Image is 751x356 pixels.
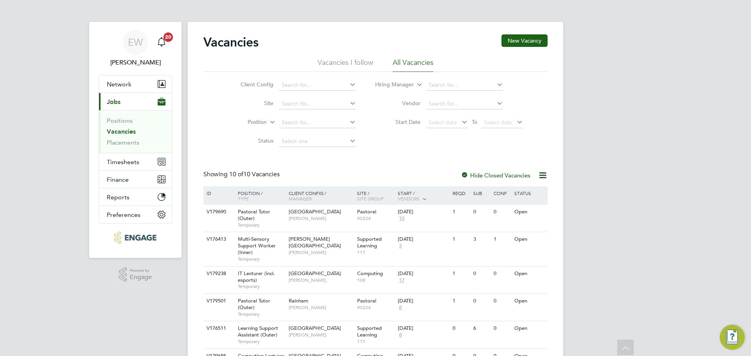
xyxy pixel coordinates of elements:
label: Position [222,118,267,126]
label: Site [228,100,273,107]
input: Search for... [426,98,503,109]
span: Select date [429,119,457,126]
span: Computing [357,270,383,277]
span: Engage [130,274,152,281]
input: Search for... [279,117,356,128]
div: V179501 [205,294,232,308]
div: [DATE] [398,209,449,215]
div: 1 [451,267,471,281]
div: 0 [451,321,471,336]
span: [PERSON_NAME] [289,249,353,256]
span: [PERSON_NAME] [289,304,353,311]
span: Supported Learning [357,236,382,249]
div: 1 [451,205,471,219]
span: Rainham [289,297,308,304]
span: Supported Learning [357,325,382,338]
div: V179238 [205,267,232,281]
div: [DATE] [398,236,449,243]
span: [PERSON_NAME][GEOGRAPHIC_DATA] [289,236,341,249]
div: Open [512,294,546,308]
li: Vacancies I follow [318,58,373,72]
div: 0 [471,267,492,281]
span: 10 of [229,170,243,178]
span: IT Lecturer (incl. esports) [238,270,275,283]
span: Vendors [398,195,420,202]
div: Showing [203,170,281,179]
div: Status [512,186,546,200]
span: Jobs [107,98,120,106]
span: Temporary [238,338,285,345]
span: Ella Wratten [99,58,172,67]
span: Manager [289,195,312,202]
div: 0 [471,205,492,219]
input: Select one [279,136,356,147]
a: Positions [107,117,133,124]
span: [PERSON_NAME] [289,332,353,338]
h2: Vacancies [203,34,259,50]
div: 0 [492,294,512,308]
span: Learning Support Assistant (Outer) [238,325,278,338]
div: Jobs [99,110,172,153]
div: 0 [492,321,512,336]
span: 3 [398,243,403,249]
div: Open [512,232,546,247]
span: Select date [484,119,512,126]
div: 0 [471,294,492,308]
span: [GEOGRAPHIC_DATA] [289,270,341,277]
label: Client Config [228,81,273,88]
img: blackstonerecruitment-logo-retina.png [114,231,156,244]
span: Type [238,195,249,202]
div: Conf [492,186,512,200]
span: Reports [107,193,129,201]
nav: Main navigation [89,22,181,258]
span: [GEOGRAPHIC_DATA] [289,325,341,331]
span: 117 [357,249,394,256]
span: 117 [357,338,394,345]
div: 0 [492,267,512,281]
span: Pastoral [357,297,376,304]
div: 6 [471,321,492,336]
div: 3 [471,232,492,247]
span: EW [128,37,143,47]
div: ID [205,186,232,200]
span: Timesheets [107,158,139,166]
div: [DATE] [398,325,449,332]
span: Temporary [238,256,285,262]
a: 20 [154,30,169,55]
button: New Vacancy [501,34,548,47]
div: Client Config / [287,186,355,205]
label: Hiring Manager [369,81,414,89]
span: Network [107,81,131,88]
div: [DATE] [398,270,449,277]
span: Pastoral Tutor (Outer) [238,208,270,222]
span: 20 [163,32,173,42]
span: [PERSON_NAME] [289,277,353,283]
label: Start Date [375,118,420,125]
li: All Vacancies [393,58,433,72]
div: V176413 [205,232,232,247]
span: Temporary [238,311,285,317]
button: Preferences [99,206,172,223]
input: Search for... [279,80,356,91]
label: Hide Closed Vacancies [461,172,530,179]
span: [GEOGRAPHIC_DATA] [289,208,341,215]
a: Vacancies [107,128,136,135]
span: 90224 [357,304,394,311]
span: Pastoral Tutor (Outer) [238,297,270,311]
span: 108 [357,277,394,283]
button: Reports [99,188,172,206]
div: Open [512,267,546,281]
span: Powered by [130,267,152,274]
div: V179690 [205,205,232,219]
span: Temporary [238,283,285,290]
input: Search for... [279,98,356,109]
span: To [469,117,480,127]
span: 10 [398,215,406,222]
span: Preferences [107,211,140,218]
span: Site Group [357,195,384,202]
div: V176511 [205,321,232,336]
a: Powered byEngage [119,267,152,282]
div: Site / [355,186,396,205]
div: Start / [396,186,451,206]
div: Sub [471,186,492,200]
